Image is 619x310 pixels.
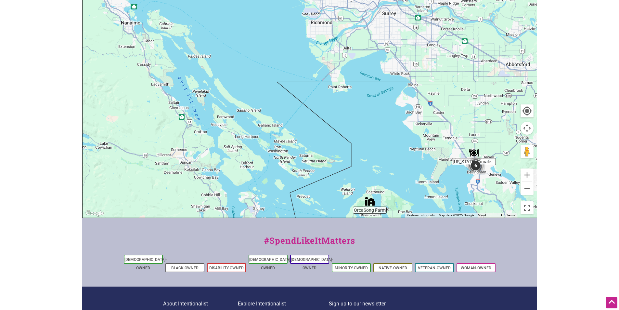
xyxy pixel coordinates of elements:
[466,156,485,175] div: 6
[209,266,244,270] a: Disability-Owned
[84,209,106,218] img: Google
[82,234,537,253] div: #SpendLikeItMatters
[407,213,435,218] button: Keyboard shortcuts
[84,209,106,218] a: Open this area in Google Maps (opens a new window)
[418,266,451,270] a: Veteran-Owned
[521,145,534,158] button: Drag Pegman onto the map to open Street View
[163,300,238,308] p: About Intentionalist
[521,168,534,182] button: Zoom in
[478,213,485,217] span: 5 km
[476,213,504,218] button: Map scale: 5 km per 49 pixels
[329,300,456,308] p: Sign up to our newsletter
[291,257,333,270] a: [DEMOGRAPHIC_DATA]-Owned
[238,300,329,308] p: Explore Intentionalist
[171,266,199,270] a: Black-Owned
[520,201,534,215] button: Toggle fullscreen view
[379,266,407,270] a: Native-Owned
[439,213,474,217] span: Map data ©2025 Google
[506,213,515,217] a: Terms (opens in new tab)
[521,104,534,117] button: Your Location
[124,257,167,270] a: [DEMOGRAPHIC_DATA]-Owned
[469,148,479,158] div: New Mexico Tamale Company
[521,122,534,135] button: Map camera controls
[365,196,375,206] div: OrcaSong Farm
[521,182,534,195] button: Zoom out
[606,297,617,308] div: Scroll Back to Top
[249,257,291,270] a: [DEMOGRAPHIC_DATA]-Owned
[461,266,491,270] a: Woman-Owned
[335,266,368,270] a: Minority-Owned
